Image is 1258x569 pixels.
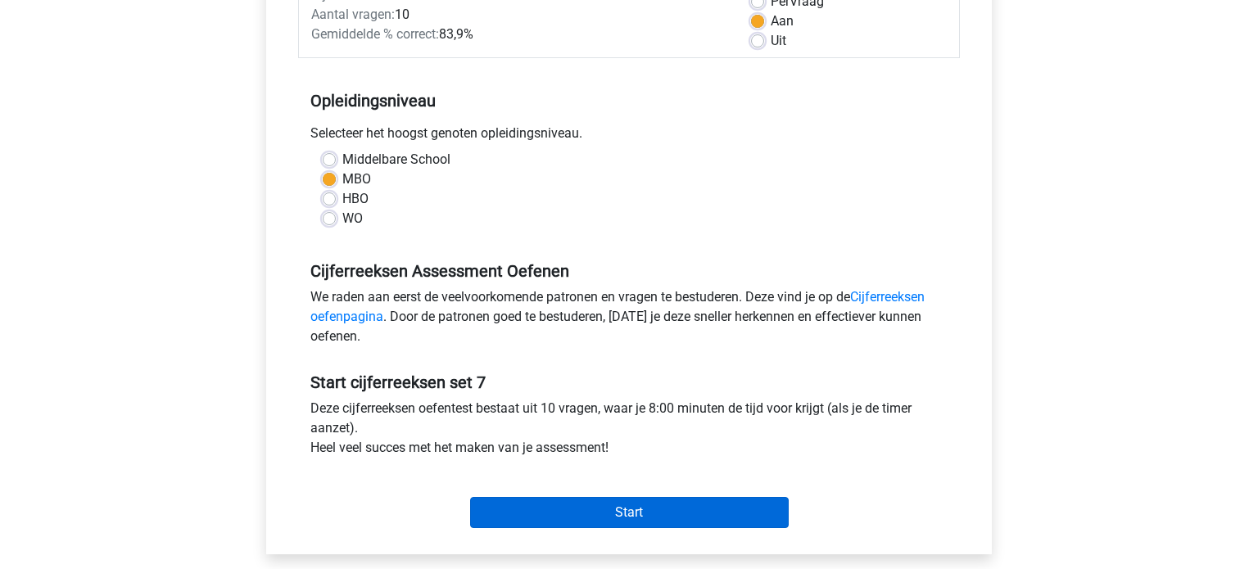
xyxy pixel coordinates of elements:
[298,399,960,464] div: Deze cijferreeksen oefentest bestaat uit 10 vragen, waar je 8:00 minuten de tijd voor krijgt (als...
[311,26,439,42] span: Gemiddelde % correct:
[298,124,960,150] div: Selecteer het hoogst genoten opleidingsniveau.
[342,189,369,209] label: HBO
[310,84,948,117] h5: Opleidingsniveau
[310,261,948,281] h5: Cijferreeksen Assessment Oefenen
[310,373,948,392] h5: Start cijferreeksen set 7
[342,169,371,189] label: MBO
[342,150,450,169] label: Middelbare School
[470,497,789,528] input: Start
[299,25,739,44] div: 83,9%
[299,5,739,25] div: 10
[311,7,395,22] span: Aantal vragen:
[342,209,363,228] label: WO
[771,11,794,31] label: Aan
[298,287,960,353] div: We raden aan eerst de veelvoorkomende patronen en vragen te bestuderen. Deze vind je op de . Door...
[771,31,786,51] label: Uit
